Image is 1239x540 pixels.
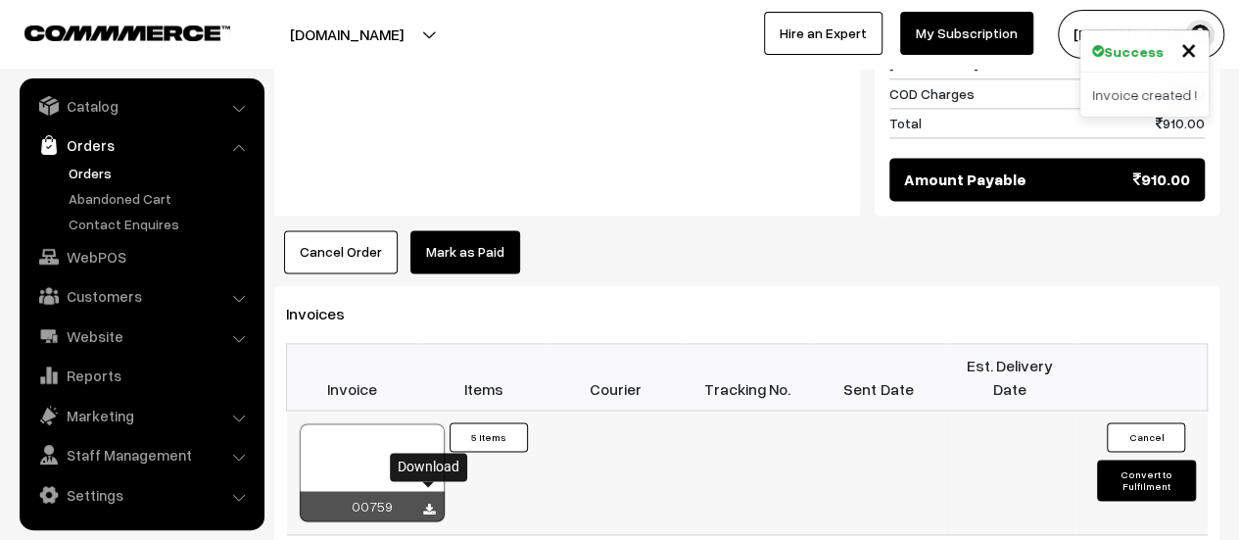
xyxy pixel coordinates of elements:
[1107,422,1185,452] button: Cancel
[1180,34,1197,64] button: Close
[64,163,258,183] a: Orders
[300,491,445,521] div: 00759
[418,344,549,411] th: Items
[681,344,812,411] th: Tracking No.
[24,127,258,163] a: Orders
[1080,73,1209,117] div: Invoice created !
[24,319,258,354] a: Website
[764,12,882,55] a: Hire an Expert
[287,344,418,411] th: Invoice
[24,20,196,43] a: COMMMERCE
[24,398,258,433] a: Marketing
[900,12,1033,55] a: My Subscription
[1097,460,1195,501] button: Convert to Fulfilment
[944,344,1075,411] th: Est. Delivery Date
[1156,113,1205,133] span: 910.00
[889,113,922,133] span: Total
[284,230,398,273] button: Cancel Order
[549,344,681,411] th: Courier
[904,168,1026,191] span: Amount Payable
[450,422,528,452] button: 5 Items
[1180,30,1197,67] span: ×
[24,88,258,123] a: Catalog
[1058,10,1224,59] button: [PERSON_NAME]
[410,230,520,273] a: Mark as Paid
[24,437,258,472] a: Staff Management
[1185,20,1215,49] img: user
[813,344,944,411] th: Sent Date
[24,239,258,274] a: WebPOS
[390,453,467,481] div: Download
[24,477,258,513] a: Settings
[1133,168,1190,191] span: 910.00
[286,304,368,323] span: Invoices
[64,188,258,209] a: Abandoned Cart
[1104,41,1164,62] strong: Success
[24,358,258,393] a: Reports
[64,214,258,234] a: Contact Enquires
[24,25,230,40] img: COMMMERCE
[221,10,472,59] button: [DOMAIN_NAME]
[889,83,975,104] span: COD Charges
[24,278,258,314] a: Customers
